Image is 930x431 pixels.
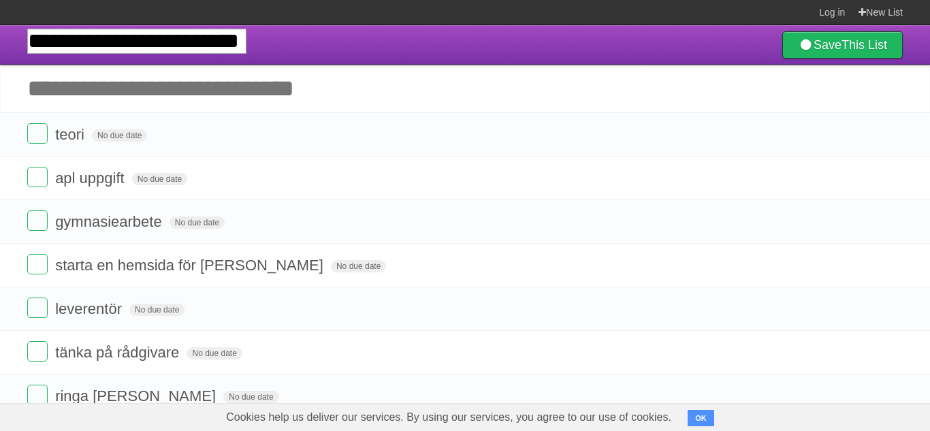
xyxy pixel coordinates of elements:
span: gymnasiearbete [55,213,165,230]
button: OK [688,410,714,426]
span: No due date [331,260,386,272]
label: Done [27,210,48,231]
span: No due date [223,391,278,403]
span: Cookies help us deliver our services. By using our services, you agree to our use of cookies. [212,404,685,431]
span: No due date [187,347,242,360]
label: Done [27,254,48,274]
label: Done [27,385,48,405]
label: Done [27,167,48,187]
span: No due date [170,217,225,229]
span: starta en hemsida för [PERSON_NAME] [55,257,327,274]
span: tänka på rådgivare [55,344,182,361]
label: Done [27,298,48,318]
span: leverentör [55,300,125,317]
span: ringa [PERSON_NAME] [55,387,219,404]
label: Done [27,341,48,362]
span: No due date [132,173,187,185]
b: This List [841,38,887,52]
label: Done [27,123,48,144]
span: apl uppgift [55,170,128,187]
span: teori [55,126,88,143]
span: No due date [129,304,185,316]
span: No due date [92,129,147,142]
a: SaveThis List [782,31,903,59]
